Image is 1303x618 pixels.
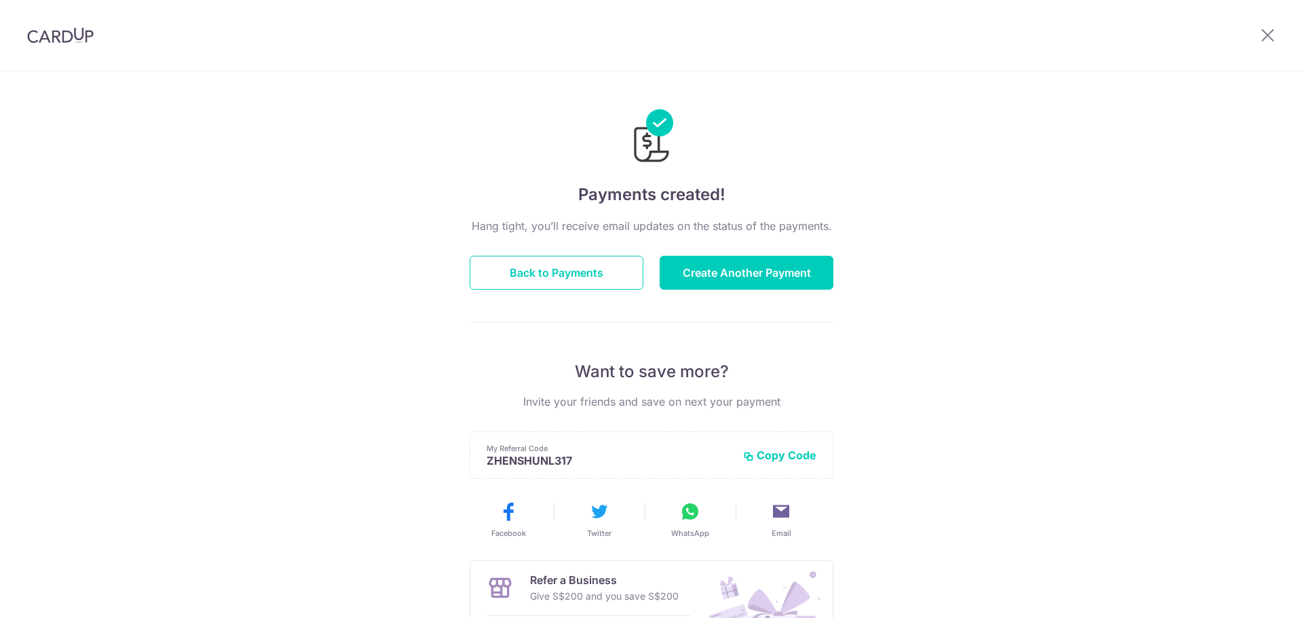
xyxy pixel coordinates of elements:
[630,109,673,166] img: Payments
[660,256,833,290] button: Create Another Payment
[1216,577,1289,611] iframe: Opens a widget where you can find more information
[470,256,643,290] button: Back to Payments
[470,182,833,207] h4: Payments created!
[741,501,821,539] button: Email
[470,393,833,410] p: Invite your friends and save on next your payment
[530,572,679,588] p: Refer a Business
[650,501,730,539] button: WhatsApp
[468,501,548,539] button: Facebook
[530,588,679,604] p: Give S$200 and you save S$200
[487,454,732,467] p: ZHENSHUNL317
[772,528,791,539] span: Email
[487,443,732,454] p: My Referral Code
[671,528,709,539] span: WhatsApp
[743,448,816,462] button: Copy Code
[470,218,833,234] p: Hang tight, you’ll receive email updates on the status of the payments.
[491,528,526,539] span: Facebook
[559,501,639,539] button: Twitter
[27,27,94,43] img: CardUp
[470,361,833,383] p: Want to save more?
[587,528,611,539] span: Twitter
